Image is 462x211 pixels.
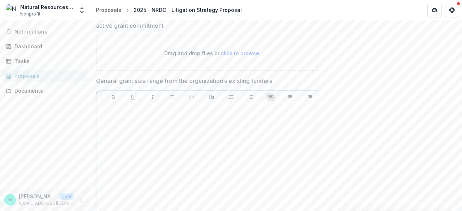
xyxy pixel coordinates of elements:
[266,93,275,101] button: Align Left
[77,195,86,204] button: More
[6,4,17,16] img: Natural Resources Defense Council, Inc.
[3,26,87,38] button: Notifications
[207,93,216,101] button: Heading 2
[96,6,121,14] div: Proposals
[188,93,196,101] button: Heading 1
[3,85,87,97] a: Documents
[14,43,81,50] div: Dashboard
[19,200,74,207] p: [EMAIL_ADDRESS][DOMAIN_NAME]
[20,11,40,17] span: Nonprofit
[93,5,245,15] nav: breadcrumb
[221,50,259,56] span: click to browse
[128,93,137,101] button: Underline
[148,93,157,101] button: Italicize
[59,193,74,200] p: User
[227,93,236,101] button: Bullet List
[8,197,12,202] div: Isabella Bricker
[109,93,118,101] button: Bold
[134,6,242,14] div: 2025 - NRDC - Litigation Strategy Proposal
[19,193,56,200] p: [PERSON_NAME]
[168,93,176,101] button: Strike
[3,70,87,82] a: Proposals
[14,57,81,65] div: Tasks
[3,40,87,52] a: Dashboard
[14,29,84,35] span: Notifications
[77,3,87,17] button: Open entity switcher
[96,76,272,85] p: General grant size range from the organization’s existing funders
[164,49,259,57] p: Drag and drop files or
[445,3,459,17] button: Get Help
[96,13,323,30] p: List of ten largest current funding sources, noting amount and duration of each active grant comm...
[306,93,314,101] button: Align Right
[20,3,74,11] div: Natural Resources Defense Council, Inc.
[286,93,295,101] button: Align Center
[3,55,87,67] a: Tasks
[247,93,255,101] button: Ordered List
[427,3,442,17] button: Partners
[14,87,81,94] div: Documents
[93,5,124,15] a: Proposals
[14,72,81,80] div: Proposals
